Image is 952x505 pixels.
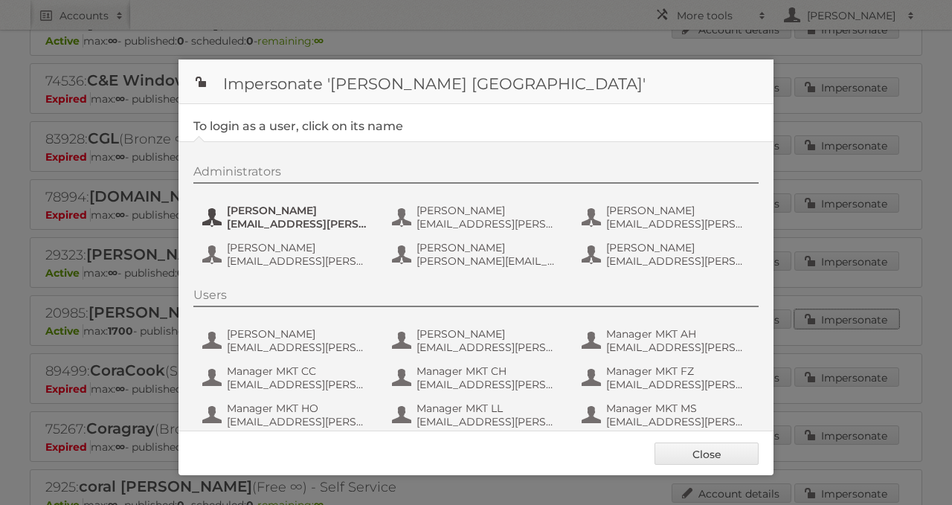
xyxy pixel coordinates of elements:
span: Manager MKT AH [606,327,750,341]
span: [EMAIL_ADDRESS][PERSON_NAME][DOMAIN_NAME] [606,378,750,391]
h1: Impersonate '[PERSON_NAME] [GEOGRAPHIC_DATA]' [178,59,773,104]
span: [PERSON_NAME] [416,204,561,217]
div: Administrators [193,164,759,184]
span: [PERSON_NAME] [416,241,561,254]
span: Manager MKT MS [606,402,750,415]
button: Manager MKT FZ [EMAIL_ADDRESS][PERSON_NAME][DOMAIN_NAME] [580,363,755,393]
button: [PERSON_NAME] [EMAIL_ADDRESS][PERSON_NAME][DOMAIN_NAME] [580,202,755,232]
span: Manager MKT HO [227,402,371,415]
button: [PERSON_NAME] [EMAIL_ADDRESS][PERSON_NAME][DOMAIN_NAME] [201,326,376,356]
div: Users [193,288,759,307]
button: Manager MKT AH [EMAIL_ADDRESS][PERSON_NAME][DOMAIN_NAME] [580,326,755,356]
span: [EMAIL_ADDRESS][PERSON_NAME][DOMAIN_NAME] [416,415,561,428]
span: [PERSON_NAME] [606,241,750,254]
span: [PERSON_NAME] [227,241,371,254]
button: [PERSON_NAME] [EMAIL_ADDRESS][PERSON_NAME][DOMAIN_NAME] [390,326,565,356]
button: [PERSON_NAME] [EMAIL_ADDRESS][PERSON_NAME][DOMAIN_NAME] [201,202,376,232]
button: [PERSON_NAME] [EMAIL_ADDRESS][PERSON_NAME][DOMAIN_NAME] [390,202,565,232]
span: [EMAIL_ADDRESS][PERSON_NAME][DOMAIN_NAME] [416,341,561,354]
button: Manager MKT LL [EMAIL_ADDRESS][PERSON_NAME][DOMAIN_NAME] [390,400,565,430]
button: [PERSON_NAME] [EMAIL_ADDRESS][PERSON_NAME][DOMAIN_NAME] [201,239,376,269]
button: [PERSON_NAME] [PERSON_NAME][EMAIL_ADDRESS][PERSON_NAME][PERSON_NAME][DOMAIN_NAME] [390,239,565,269]
span: [EMAIL_ADDRESS][PERSON_NAME][DOMAIN_NAME] [606,415,750,428]
span: [PERSON_NAME] [606,204,750,217]
span: Manager MKT FZ [606,364,750,378]
span: Manager MKT CC [227,364,371,378]
a: Close [654,443,759,465]
span: Manager MKT CH [416,364,561,378]
button: Manager MKT MS [EMAIL_ADDRESS][PERSON_NAME][DOMAIN_NAME] [580,400,755,430]
span: [PERSON_NAME] [227,204,371,217]
legend: To login as a user, click on its name [193,119,403,133]
span: [EMAIL_ADDRESS][PERSON_NAME][DOMAIN_NAME] [606,341,750,354]
button: Manager MKT HO [EMAIL_ADDRESS][PERSON_NAME][DOMAIN_NAME] [201,400,376,430]
span: [EMAIL_ADDRESS][PERSON_NAME][DOMAIN_NAME] [227,217,371,231]
span: [EMAIL_ADDRESS][PERSON_NAME][DOMAIN_NAME] [416,217,561,231]
span: [PERSON_NAME] [416,327,561,341]
span: [EMAIL_ADDRESS][PERSON_NAME][DOMAIN_NAME] [227,378,371,391]
span: [EMAIL_ADDRESS][PERSON_NAME][DOMAIN_NAME] [606,254,750,268]
span: [EMAIL_ADDRESS][PERSON_NAME][DOMAIN_NAME] [227,415,371,428]
span: Manager MKT LL [416,402,561,415]
button: [PERSON_NAME] [EMAIL_ADDRESS][PERSON_NAME][DOMAIN_NAME] [580,239,755,269]
span: [PERSON_NAME] [227,327,371,341]
button: Manager MKT CH [EMAIL_ADDRESS][PERSON_NAME][DOMAIN_NAME] [390,363,565,393]
span: [EMAIL_ADDRESS][PERSON_NAME][DOMAIN_NAME] [227,341,371,354]
span: [PERSON_NAME][EMAIL_ADDRESS][PERSON_NAME][PERSON_NAME][DOMAIN_NAME] [416,254,561,268]
span: [EMAIL_ADDRESS][PERSON_NAME][DOMAIN_NAME] [227,254,371,268]
span: [EMAIL_ADDRESS][PERSON_NAME][DOMAIN_NAME] [416,378,561,391]
button: Manager MKT CC [EMAIL_ADDRESS][PERSON_NAME][DOMAIN_NAME] [201,363,376,393]
span: [EMAIL_ADDRESS][PERSON_NAME][DOMAIN_NAME] [606,217,750,231]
